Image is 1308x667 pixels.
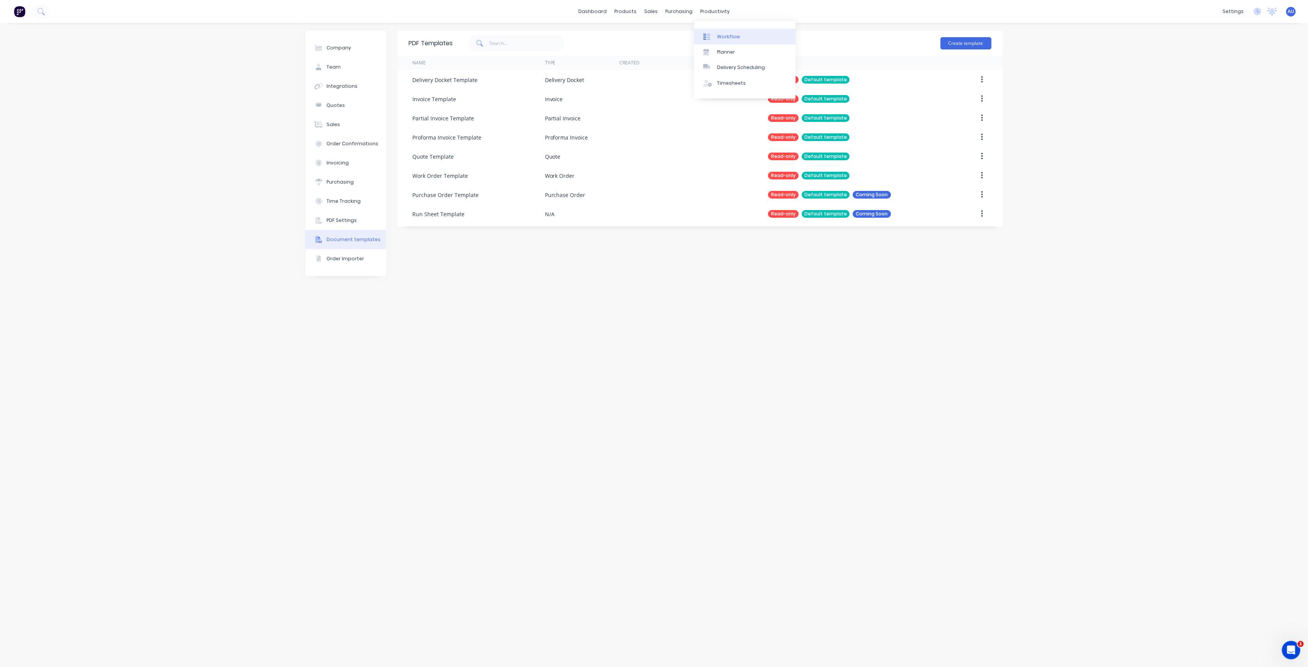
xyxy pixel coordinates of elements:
[802,133,850,141] div: Default template
[327,217,357,224] div: PDF Settings
[802,191,850,199] div: Default template
[327,83,358,90] div: Integrations
[1219,6,1247,17] div: settings
[305,172,386,192] button: Purchasing
[853,210,891,218] div: Coming Soon
[611,6,640,17] div: products
[619,59,640,66] div: Created
[14,6,25,17] img: Factory
[305,153,386,172] button: Invoicing
[545,191,586,199] div: Purchase Order
[305,38,386,58] button: Company
[305,115,386,134] button: Sales
[545,153,561,161] div: Quote
[413,153,454,161] div: Quote Template
[1298,641,1304,647] span: 1
[305,134,386,153] button: Order Confirmations
[694,60,796,75] a: Delivery Scheduling
[717,64,765,71] div: Delivery Scheduling
[768,172,799,179] div: Read-only
[545,210,555,218] div: N/A
[413,210,465,218] div: Run Sheet Template
[327,64,341,71] div: Team
[327,44,351,51] div: Company
[717,49,735,56] div: Planner
[305,77,386,96] button: Integrations
[305,58,386,77] button: Team
[802,153,850,160] div: Default template
[489,36,564,51] input: Search...
[409,39,453,48] div: PDF Templates
[305,230,386,249] button: Document templates
[545,76,584,84] div: Delivery Docket
[694,29,796,44] a: Workflow
[802,210,850,218] div: Default template
[1288,8,1294,15] span: AU
[413,133,482,141] div: Proforma Invoice Template
[413,76,478,84] div: Delivery Docket Template
[940,37,991,49] button: Create template
[305,96,386,115] button: Quotes
[413,191,479,199] div: Purchase Order Template
[694,76,796,91] a: Timesheets
[768,210,799,218] div: Read-only
[545,133,588,141] div: Proforma Invoice
[413,172,468,180] div: Work Order Template
[768,114,799,122] div: Read-only
[640,6,661,17] div: sales
[694,44,796,60] a: Planner
[327,198,361,205] div: Time Tracking
[545,172,575,180] div: Work Order
[768,133,799,141] div: Read-only
[413,114,474,122] div: Partial Invoice Template
[574,6,611,17] a: dashboard
[305,249,386,268] button: Order Importer
[545,59,556,66] div: Type
[305,211,386,230] button: PDF Settings
[717,80,746,87] div: Timesheets
[413,95,456,103] div: Invoice Template
[1282,641,1300,659] iframe: Intercom live chat
[717,33,740,40] div: Workflow
[661,6,696,17] div: purchasing
[327,121,340,128] div: Sales
[802,114,850,122] div: Default template
[545,114,581,122] div: Partial Invoice
[305,192,386,211] button: Time Tracking
[768,191,799,199] div: Read-only
[327,140,378,147] div: Order Confirmations
[802,95,850,103] div: Default template
[545,95,563,103] div: Invoice
[327,255,364,262] div: Order Importer
[853,191,891,199] div: Coming Soon
[327,102,345,109] div: Quotes
[413,59,426,66] div: Name
[327,159,349,166] div: Invoicing
[327,236,381,243] div: Document templates
[802,172,850,179] div: Default template
[696,6,734,17] div: productivity
[802,76,850,84] div: Default template
[694,59,722,66] div: Last Edited
[768,153,799,160] div: Read-only
[327,179,354,186] div: Purchasing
